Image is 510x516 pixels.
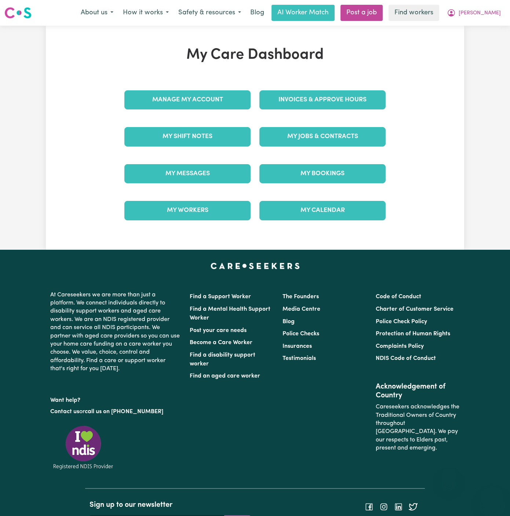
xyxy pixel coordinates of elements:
a: The Founders [283,294,319,300]
h2: Acknowledgement of Country [376,382,460,400]
p: Want help? [50,393,181,404]
h1: My Care Dashboard [120,46,390,64]
img: Careseekers logo [4,6,32,19]
a: My Shift Notes [124,127,251,146]
button: My Account [442,5,506,21]
a: Charter of Customer Service [376,306,453,312]
img: Registered NDIS provider [50,425,116,470]
a: Find an aged care worker [190,373,260,379]
a: Find a Support Worker [190,294,251,300]
iframe: Close message [441,469,456,484]
a: Follow Careseekers on Facebook [365,504,374,510]
a: Become a Care Worker [190,340,252,346]
a: Invoices & Approve Hours [259,90,386,109]
p: At Careseekers we are more than just a platform. We connect individuals directly to disability su... [50,288,181,376]
a: Protection of Human Rights [376,331,450,337]
a: Find a disability support worker [190,352,255,367]
a: Insurances [283,343,312,349]
a: My Workers [124,201,251,220]
a: AI Worker Match [272,5,335,21]
a: Code of Conduct [376,294,421,300]
a: Find a Mental Health Support Worker [190,306,270,321]
a: Post a job [340,5,383,21]
a: Find workers [389,5,439,21]
button: Safety & resources [174,5,246,21]
a: My Jobs & Contracts [259,127,386,146]
a: My Calendar [259,201,386,220]
a: My Messages [124,164,251,183]
a: Blog [283,319,295,325]
iframe: Button to launch messaging window [481,487,504,510]
a: NDIS Code of Conduct [376,356,436,361]
p: Careseekers acknowledges the Traditional Owners of Country throughout [GEOGRAPHIC_DATA]. We pay o... [376,400,460,455]
a: Media Centre [283,306,320,312]
button: About us [76,5,118,21]
a: Police Checks [283,331,319,337]
button: How it works [118,5,174,21]
h2: Sign up to our newsletter [90,501,251,509]
a: Blog [246,5,269,21]
a: Careseekers logo [4,4,32,21]
a: Follow Careseekers on Instagram [379,504,388,510]
a: Complaints Policy [376,343,424,349]
a: Follow Careseekers on Twitter [409,504,418,510]
a: My Bookings [259,164,386,183]
a: Post your care needs [190,328,247,333]
a: Manage My Account [124,90,251,109]
a: Contact us [50,409,79,415]
p: or [50,405,181,419]
a: Follow Careseekers on LinkedIn [394,504,403,510]
a: Police Check Policy [376,319,427,325]
a: Testimonials [283,356,316,361]
a: call us on [PHONE_NUMBER] [85,409,163,415]
span: [PERSON_NAME] [459,9,501,17]
a: Careseekers home page [211,263,300,269]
